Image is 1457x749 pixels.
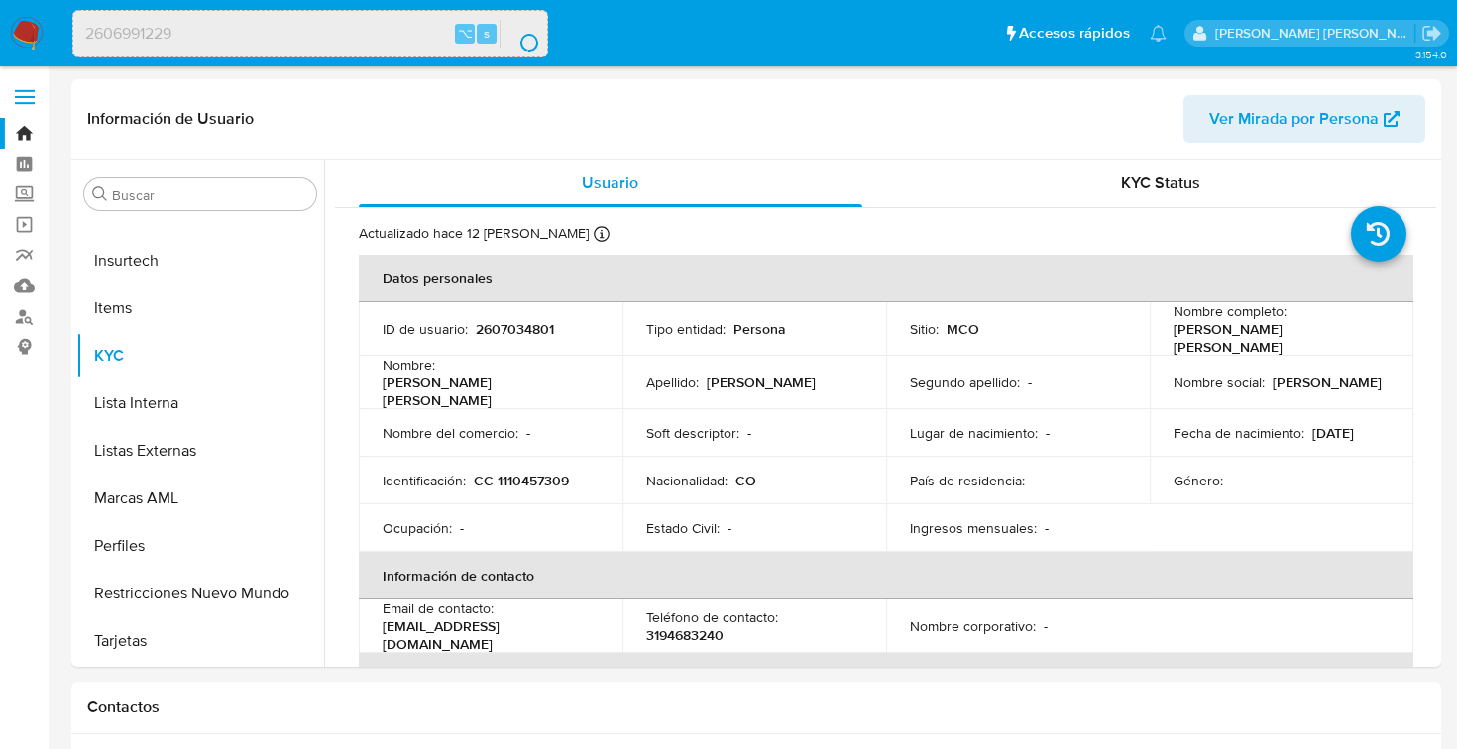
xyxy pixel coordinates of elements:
[1183,95,1425,143] button: Ver Mirada por Persona
[582,171,638,194] span: Usuario
[76,379,324,427] button: Lista Interna
[383,356,435,374] p: Nombre :
[526,424,530,442] p: -
[474,472,569,489] p: CC 1110457309
[76,284,324,332] button: Items
[646,424,739,442] p: Soft descriptor :
[1045,519,1049,537] p: -
[1121,171,1200,194] span: KYC Status
[1019,23,1130,44] span: Accesos rápidos
[910,617,1036,635] p: Nombre corporativo :
[1215,24,1415,43] p: rene.vale@mercadolibre.com
[1273,374,1382,391] p: [PERSON_NAME]
[383,599,494,617] p: Email de contacto :
[1421,23,1442,44] a: Salir
[383,617,591,653] p: [EMAIL_ADDRESS][DOMAIN_NAME]
[76,617,324,665] button: Tarjetas
[76,570,324,617] button: Restricciones Nuevo Mundo
[87,697,1425,717] h1: Contactos
[735,472,756,489] p: CO
[707,374,816,391] p: [PERSON_NAME]
[646,608,778,626] p: Teléfono de contacto :
[383,424,518,442] p: Nombre del comercio :
[383,472,466,489] p: Identificación :
[383,374,591,409] p: [PERSON_NAME] [PERSON_NAME]
[646,472,728,489] p: Nacionalidad :
[476,320,554,338] p: 2607034801
[359,653,1413,700] th: Verificación y cumplimiento
[76,427,324,475] button: Listas Externas
[76,522,324,570] button: Perfiles
[87,109,254,129] h1: Información de Usuario
[733,320,786,338] p: Persona
[460,519,464,537] p: -
[910,320,939,338] p: Sitio :
[646,626,724,644] p: 3194683240
[1033,472,1037,489] p: -
[1174,424,1304,442] p: Fecha de nacimiento :
[359,224,589,243] p: Actualizado hace 12 [PERSON_NAME]
[910,519,1037,537] p: Ingresos mensuales :
[76,332,324,379] button: KYC
[646,320,726,338] p: Tipo entidad :
[646,519,720,537] p: Estado Civil :
[646,374,699,391] p: Apellido :
[947,320,979,338] p: MCO
[1231,472,1235,489] p: -
[73,21,547,47] input: Buscar usuario o caso...
[359,255,1413,302] th: Datos personales
[484,24,490,43] span: s
[92,186,108,202] button: Buscar
[1046,424,1050,442] p: -
[910,374,1020,391] p: Segundo apellido :
[910,424,1038,442] p: Lugar de nacimiento :
[383,519,452,537] p: Ocupación :
[1174,374,1265,391] p: Nombre social :
[1174,320,1382,356] p: [PERSON_NAME] [PERSON_NAME]
[359,552,1413,599] th: Información de contacto
[728,519,731,537] p: -
[458,24,473,43] span: ⌥
[76,475,324,522] button: Marcas AML
[1028,374,1032,391] p: -
[1044,617,1048,635] p: -
[1150,25,1167,42] a: Notificaciones
[1174,302,1287,320] p: Nombre completo :
[1209,95,1379,143] span: Ver Mirada por Persona
[383,320,468,338] p: ID de usuario :
[1174,472,1223,489] p: Género :
[76,237,324,284] button: Insurtech
[910,472,1025,489] p: País de residencia :
[747,424,751,442] p: -
[1312,424,1354,442] p: [DATE]
[112,186,308,204] input: Buscar
[500,20,540,48] button: search-icon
